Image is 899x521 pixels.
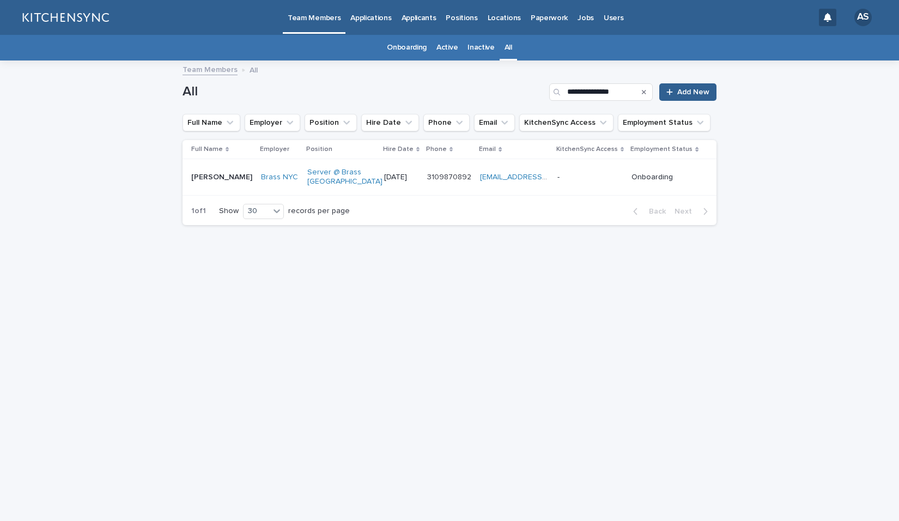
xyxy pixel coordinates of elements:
div: AS [854,9,872,26]
p: Phone [426,143,447,155]
button: Position [305,114,357,131]
p: [DATE] [384,173,418,182]
a: Inactive [467,35,495,60]
p: All [250,63,258,75]
a: All [505,35,512,60]
a: Brass NYC [261,173,298,182]
span: Back [642,208,666,215]
button: Back [624,207,670,216]
p: Position [306,143,332,155]
p: Employment Status [630,143,693,155]
p: [PERSON_NAME] [191,171,254,182]
a: Onboarding [387,35,427,60]
img: lGNCzQTxQVKGkIr0XjOy [22,7,109,28]
p: Onboarding [631,173,699,182]
button: Next [670,207,716,216]
input: Search [549,83,653,101]
a: [EMAIL_ADDRESS][DOMAIN_NAME] [480,173,603,181]
a: Add New [659,83,716,101]
p: 1 of 1 [183,198,215,225]
button: Employment Status [618,114,710,131]
a: Server @ Brass [GEOGRAPHIC_DATA] [307,168,382,186]
button: KitchenSync Access [519,114,613,131]
a: 3109870892 [427,173,471,181]
p: KitchenSync Access [556,143,618,155]
p: Full Name [191,143,223,155]
button: Employer [245,114,300,131]
h1: All [183,84,545,100]
p: records per page [288,207,350,216]
button: Full Name [183,114,240,131]
span: Add New [677,88,709,96]
a: Team Members [183,63,238,75]
button: Hire Date [361,114,419,131]
p: Email [479,143,496,155]
tr: [PERSON_NAME][PERSON_NAME] Brass NYC Server @ Brass [GEOGRAPHIC_DATA] [DATE]3109870892 [EMAIL_ADD... [183,159,716,196]
p: - [557,173,623,182]
p: Show [219,207,239,216]
span: Next [675,208,698,215]
div: 30 [244,205,270,217]
a: Active [436,35,458,60]
button: Phone [423,114,470,131]
button: Email [474,114,515,131]
p: Hire Date [383,143,414,155]
p: Employer [260,143,289,155]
